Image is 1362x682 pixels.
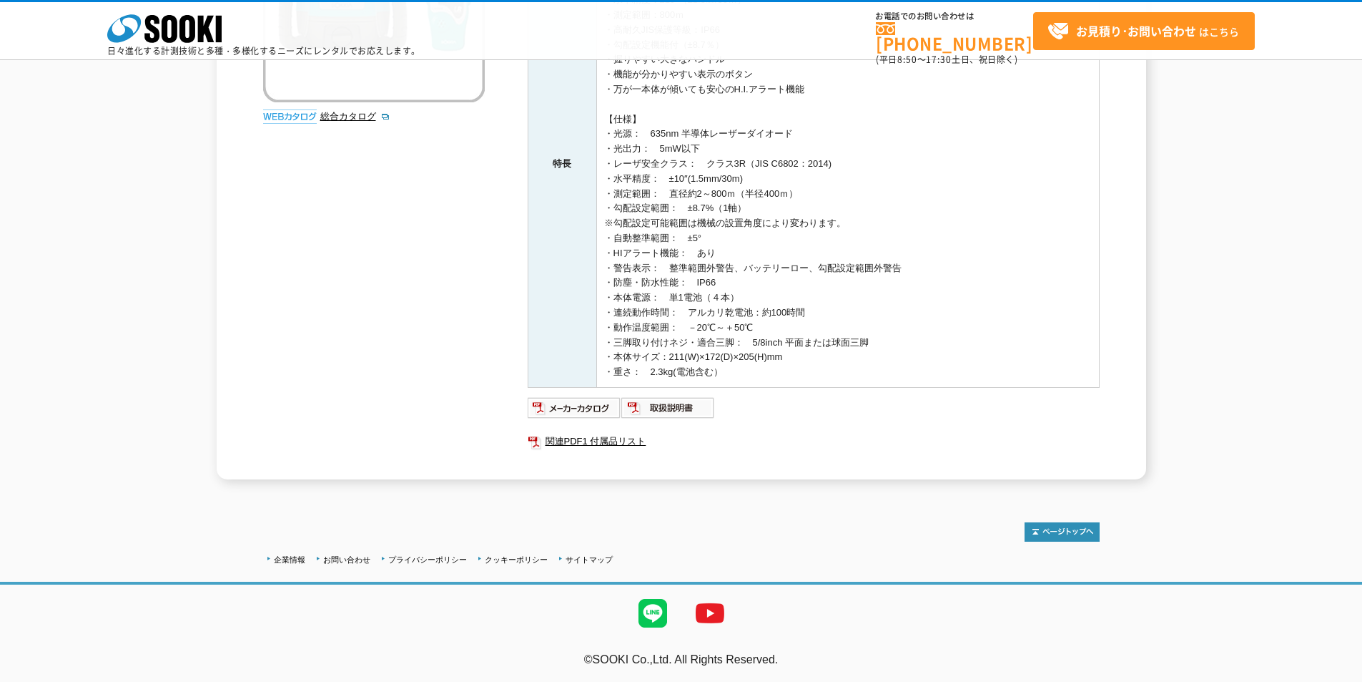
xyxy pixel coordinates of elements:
span: 8:50 [897,53,917,66]
a: テストMail [1307,668,1362,680]
a: [PHONE_NUMBER] [876,22,1033,52]
p: 日々進化する計測技術と多種・多様化するニーズにレンタルでお応えします。 [107,47,420,55]
a: 関連PDF1 付属品リスト [528,432,1100,451]
span: 17:30 [926,53,952,66]
a: お問い合わせ [323,555,370,564]
img: webカタログ [263,109,317,124]
a: 取扱説明書 [621,406,715,416]
img: メーカーカタログ [528,396,621,419]
a: 企業情報 [274,555,305,564]
span: (平日 ～ 土日、祝日除く) [876,53,1017,66]
img: YouTube [681,585,739,642]
img: 取扱説明書 [621,396,715,419]
a: プライバシーポリシー [388,555,467,564]
span: はこちら [1047,21,1239,42]
a: 総合カタログ [320,111,390,122]
img: トップページへ [1025,522,1100,542]
strong: お見積り･お問い合わせ [1076,22,1196,39]
a: お見積り･お問い合わせはこちら [1033,12,1255,50]
span: お電話でのお問い合わせは [876,12,1033,21]
a: クッキーポリシー [485,555,548,564]
a: メーカーカタログ [528,406,621,416]
a: サイトマップ [566,555,613,564]
img: LINE [624,585,681,642]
